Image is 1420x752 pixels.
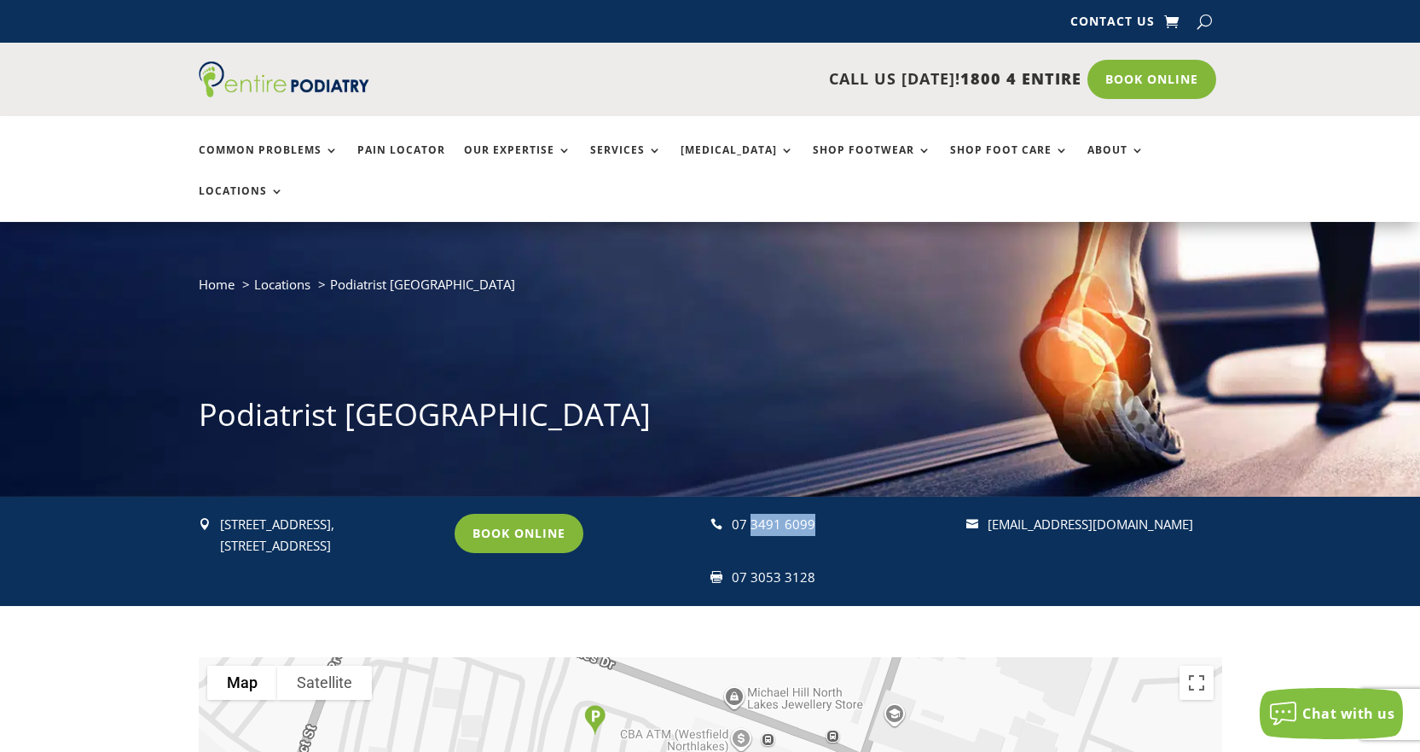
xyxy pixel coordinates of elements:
nav: breadcrumb [199,273,1222,308]
a: Shop Footwear [813,144,931,181]
button: Show street map [207,666,277,700]
a: Pain Locator [357,144,445,181]
a: Services [590,144,662,181]
a: Contact Us [1070,15,1155,34]
h1: Podiatrist [GEOGRAPHIC_DATA] [199,393,1222,445]
a: [EMAIL_ADDRESS][DOMAIN_NAME] [988,516,1193,533]
button: Show satellite imagery [277,666,372,700]
span: Chat with us [1302,704,1394,723]
a: Home [199,276,235,293]
div: 07 3491 6099 [732,514,951,536]
p: [STREET_ADDRESS], [STREET_ADDRESS] [220,514,439,557]
div: 07 3053 3128 [732,567,951,589]
a: Locations [254,276,310,293]
span:  [710,518,722,530]
span:  [199,518,211,530]
span:  [710,571,722,583]
button: Chat with us [1260,688,1403,739]
a: Book Online [1087,60,1216,99]
a: Common Problems [199,144,339,181]
span: 1800 4 ENTIRE [960,68,1081,89]
a: Shop Foot Care [950,144,1069,181]
a: Book Online [455,514,583,553]
div: Parking [577,698,612,742]
span: Podiatrist [GEOGRAPHIC_DATA] [330,276,515,293]
a: About [1087,144,1145,181]
button: Toggle fullscreen view [1179,666,1214,700]
a: Locations [199,185,284,222]
span:  [966,518,978,530]
img: logo (1) [199,61,369,97]
p: CALL US [DATE]! [435,68,1081,90]
a: Our Expertise [464,144,571,181]
a: Entire Podiatry [199,84,369,101]
a: [MEDICAL_DATA] [681,144,794,181]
